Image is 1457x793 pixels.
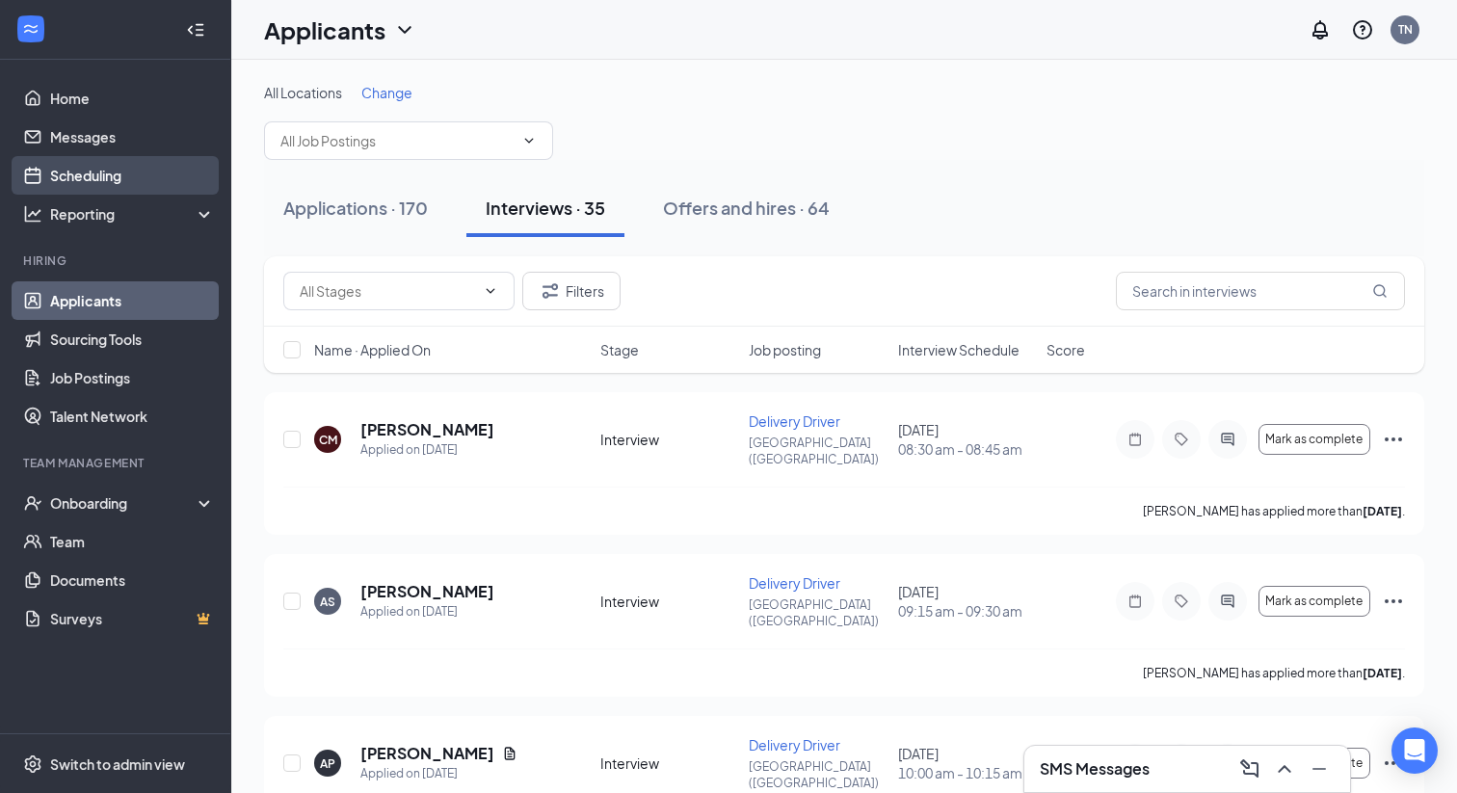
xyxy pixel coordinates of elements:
[50,754,185,774] div: Switch to admin view
[1046,340,1085,359] span: Score
[1382,590,1405,613] svg: Ellipses
[1351,18,1374,41] svg: QuestionInfo
[361,84,412,101] span: Change
[50,156,215,195] a: Scheduling
[50,561,215,599] a: Documents
[50,320,215,358] a: Sourcing Tools
[1258,586,1370,617] button: Mark as complete
[1258,424,1370,455] button: Mark as complete
[749,574,840,592] span: Delivery Driver
[1265,433,1363,446] span: Mark as complete
[50,397,215,436] a: Talent Network
[50,522,215,561] a: Team
[898,340,1020,359] span: Interview Schedule
[1170,594,1193,609] svg: Tag
[1143,503,1405,519] p: [PERSON_NAME] has applied more than .
[283,196,428,220] div: Applications · 170
[600,430,737,449] div: Interview
[23,204,42,224] svg: Analysis
[898,763,1035,782] span: 10:00 am - 10:15 am
[50,493,199,513] div: Onboarding
[1124,594,1147,609] svg: Note
[23,493,42,513] svg: UserCheck
[502,746,517,761] svg: Document
[360,764,517,783] div: Applied on [DATE]
[1216,432,1239,447] svg: ActiveChat
[300,280,475,302] input: All Stages
[1269,753,1300,784] button: ChevronUp
[360,581,494,602] h5: [PERSON_NAME]
[1234,753,1265,784] button: ComposeMessage
[23,252,211,269] div: Hiring
[749,435,886,467] p: [GEOGRAPHIC_DATA] ([GEOGRAPHIC_DATA])
[264,13,385,46] h1: Applicants
[1216,594,1239,609] svg: ActiveChat
[600,340,639,359] span: Stage
[749,412,840,430] span: Delivery Driver
[898,420,1035,459] div: [DATE]
[522,272,621,310] button: Filter Filters
[749,736,840,753] span: Delivery Driver
[280,130,514,151] input: All Job Postings
[1124,432,1147,447] svg: Note
[50,79,215,118] a: Home
[600,592,737,611] div: Interview
[483,283,498,299] svg: ChevronDown
[898,601,1035,621] span: 09:15 am - 09:30 am
[1309,18,1332,41] svg: Notifications
[360,602,494,621] div: Applied on [DATE]
[186,20,205,40] svg: Collapse
[23,754,42,774] svg: Settings
[1363,504,1402,518] b: [DATE]
[50,281,215,320] a: Applicants
[319,432,337,448] div: CM
[1398,21,1413,38] div: TN
[360,419,494,440] h5: [PERSON_NAME]
[749,596,886,629] p: [GEOGRAPHIC_DATA] ([GEOGRAPHIC_DATA])
[50,204,216,224] div: Reporting
[539,279,562,303] svg: Filter
[1382,752,1405,775] svg: Ellipses
[50,118,215,156] a: Messages
[898,439,1035,459] span: 08:30 am - 08:45 am
[360,743,494,764] h5: [PERSON_NAME]
[486,196,605,220] div: Interviews · 35
[1273,757,1296,780] svg: ChevronUp
[360,440,494,460] div: Applied on [DATE]
[1363,666,1402,680] b: [DATE]
[1170,432,1193,447] svg: Tag
[314,340,431,359] span: Name · Applied On
[50,599,215,638] a: SurveysCrown
[1116,272,1405,310] input: Search in interviews
[50,358,215,397] a: Job Postings
[320,755,335,772] div: AP
[521,133,537,148] svg: ChevronDown
[749,340,821,359] span: Job posting
[320,594,335,610] div: AS
[21,19,40,39] svg: WorkstreamLogo
[1391,727,1438,774] div: Open Intercom Messenger
[1372,283,1388,299] svg: MagnifyingGlass
[1304,753,1335,784] button: Minimize
[898,744,1035,782] div: [DATE]
[1040,758,1150,780] h3: SMS Messages
[23,455,211,471] div: Team Management
[393,18,416,41] svg: ChevronDown
[1143,665,1405,681] p: [PERSON_NAME] has applied more than .
[1308,757,1331,780] svg: Minimize
[1265,595,1363,608] span: Mark as complete
[1382,428,1405,451] svg: Ellipses
[749,758,886,791] p: [GEOGRAPHIC_DATA] ([GEOGRAPHIC_DATA])
[264,84,342,101] span: All Locations
[600,753,737,773] div: Interview
[1238,757,1261,780] svg: ComposeMessage
[663,196,830,220] div: Offers and hires · 64
[898,582,1035,621] div: [DATE]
